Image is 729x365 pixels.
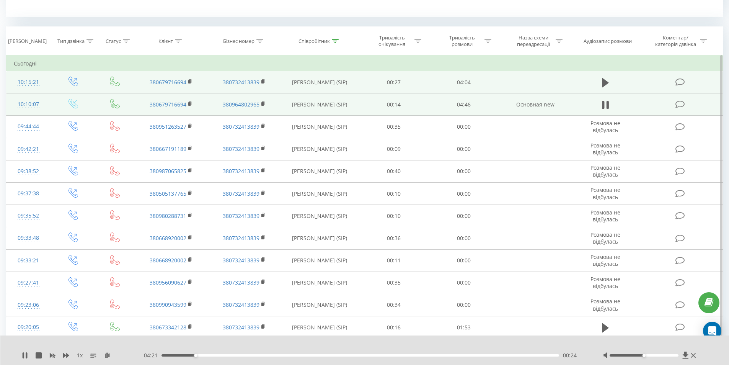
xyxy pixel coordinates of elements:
td: 00:40 [359,160,429,182]
td: 00:00 [429,116,499,138]
a: 380732413839 [223,123,259,130]
td: 00:10 [359,183,429,205]
div: Accessibility label [643,354,646,357]
td: 00:09 [359,138,429,160]
div: Статус [106,38,121,44]
a: 380679716694 [150,101,186,108]
td: 00:14 [359,93,429,116]
a: 380673342128 [150,324,186,331]
td: 00:35 [359,116,429,138]
td: 00:00 [429,294,499,316]
td: [PERSON_NAME] (SIP) [281,160,359,182]
a: 380987065825 [150,167,186,175]
td: Сьогодні [6,56,723,71]
a: 380668920002 [150,257,186,264]
span: Розмова не відбулась [590,186,620,200]
a: 380732413839 [223,301,259,308]
td: [PERSON_NAME] (SIP) [281,183,359,205]
td: [PERSON_NAME] (SIP) [281,93,359,116]
span: 1 x [77,352,83,359]
td: 00:11 [359,249,429,272]
a: 380732413839 [223,167,259,175]
td: 00:00 [429,227,499,249]
td: 00:10 [359,205,429,227]
div: Аудіозапис розмови [584,38,632,44]
td: 00:00 [429,183,499,205]
div: 09:33:21 [14,253,43,268]
div: 09:42:21 [14,142,43,157]
a: 380732413839 [223,279,259,286]
a: 380668920002 [150,234,186,242]
span: Розмова не відбулась [590,253,620,267]
div: 09:33:48 [14,231,43,246]
td: 00:00 [429,160,499,182]
td: 00:34 [359,294,429,316]
span: Розмова не відбулась [590,164,620,178]
td: 00:00 [429,249,499,272]
td: 00:27 [359,71,429,93]
div: Бізнес номер [223,38,254,44]
td: 04:04 [429,71,499,93]
a: 380956090627 [150,279,186,286]
a: 380990943599 [150,301,186,308]
div: 09:35:52 [14,208,43,223]
div: Accessibility label [194,354,197,357]
span: 00:24 [563,352,577,359]
span: Розмова не відбулась [590,119,620,134]
a: 380732413839 [223,79,259,86]
div: 09:23:06 [14,298,43,313]
div: 10:10:07 [14,97,43,112]
a: 380667191189 [150,145,186,152]
a: 380505137765 [150,190,186,197]
a: 380732413839 [223,257,259,264]
td: [PERSON_NAME] (SIP) [281,205,359,227]
td: [PERSON_NAME] (SIP) [281,316,359,339]
span: - 04:21 [142,352,161,359]
td: 00:36 [359,227,429,249]
div: 09:38:52 [14,164,43,179]
td: 00:00 [429,205,499,227]
div: 09:44:44 [14,119,43,134]
div: Тривалість розмови [442,34,483,47]
td: [PERSON_NAME] (SIP) [281,227,359,249]
span: Розмова не відбулась [590,298,620,312]
td: [PERSON_NAME] (SIP) [281,71,359,93]
div: 09:20:05 [14,320,43,335]
a: 380732413839 [223,212,259,219]
a: 380732413839 [223,234,259,242]
div: Клієнт [158,38,173,44]
a: 380732413839 [223,324,259,331]
span: Розмова не відбулась [590,275,620,290]
td: [PERSON_NAME] (SIP) [281,294,359,316]
td: [PERSON_NAME] (SIP) [281,272,359,294]
div: 09:27:41 [14,275,43,290]
span: Розмова не відбулась [590,231,620,245]
a: 380679716694 [150,79,186,86]
div: [PERSON_NAME] [8,38,47,44]
a: 380732413839 [223,190,259,197]
td: [PERSON_NAME] (SIP) [281,116,359,138]
a: 380951263527 [150,123,186,130]
td: 00:16 [359,316,429,339]
td: 01:53 [429,316,499,339]
a: 380980288731 [150,212,186,219]
td: 00:00 [429,272,499,294]
div: 10:15:21 [14,75,43,90]
div: 09:37:38 [14,186,43,201]
td: [PERSON_NAME] (SIP) [281,138,359,160]
td: Основная new [499,93,571,116]
div: Співробітник [298,38,330,44]
div: Назва схеми переадресації [513,34,554,47]
a: 380732413839 [223,145,259,152]
td: 00:35 [359,272,429,294]
span: Розмова не відбулась [590,142,620,156]
td: 00:00 [429,138,499,160]
span: Розмова не відбулась [590,209,620,223]
div: Тип дзвінка [57,38,85,44]
div: Тривалість очікування [372,34,413,47]
td: [PERSON_NAME] (SIP) [281,249,359,272]
a: 380964802965 [223,101,259,108]
div: Open Intercom Messenger [703,322,721,340]
td: 04:46 [429,93,499,116]
div: Коментар/категорія дзвінка [653,34,698,47]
